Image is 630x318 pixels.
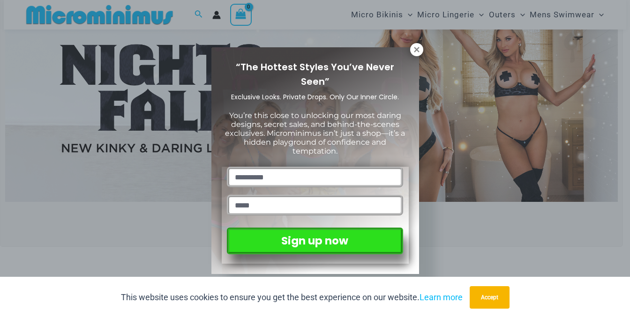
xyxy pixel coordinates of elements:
[227,228,403,254] button: Sign up now
[225,111,405,156] span: You’re this close to unlocking our most daring designs, secret sales, and behind-the-scenes exclu...
[121,290,463,304] p: This website uses cookies to ensure you get the best experience on our website.
[470,286,510,309] button: Accept
[420,292,463,302] a: Learn more
[231,92,399,102] span: Exclusive Looks. Private Drops. Only Our Inner Circle.
[410,43,423,56] button: Close
[236,60,394,88] span: “The Hottest Styles You’ve Never Seen”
